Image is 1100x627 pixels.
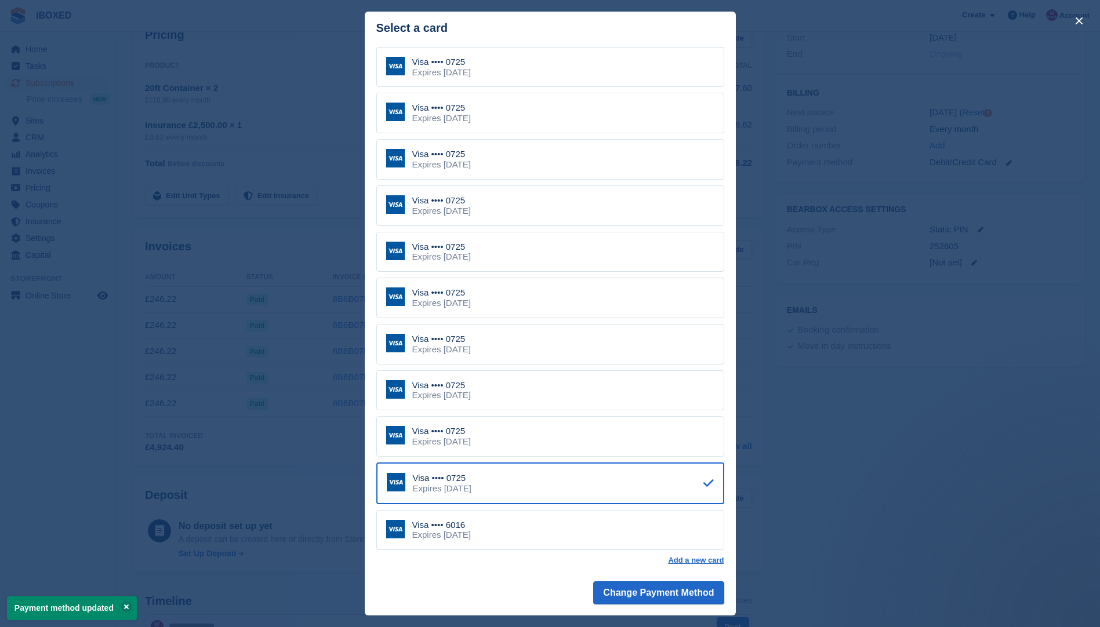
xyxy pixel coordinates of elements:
div: Visa •••• 0725 [412,380,471,391]
div: Expires [DATE] [412,206,471,216]
img: Visa Logo [386,287,405,306]
div: Expires [DATE] [412,67,471,78]
img: Visa Logo [386,195,405,214]
div: Expires [DATE] [412,159,471,170]
img: Visa Logo [386,520,405,538]
div: Expires [DATE] [412,530,471,540]
img: Visa Logo [387,473,405,491]
div: Expires [DATE] [413,483,471,494]
div: Visa •••• 0725 [412,195,471,206]
div: Visa •••• 0725 [413,473,471,483]
img: Visa Logo [386,426,405,444]
div: Select a card [376,21,724,35]
div: Visa •••• 0725 [412,57,471,67]
div: Expires [DATE] [412,390,471,400]
div: Expires [DATE] [412,436,471,447]
div: Expires [DATE] [412,344,471,355]
img: Visa Logo [386,242,405,260]
div: Visa •••• 0725 [412,287,471,298]
p: Payment method updated [7,596,137,620]
div: Expires [DATE] [412,113,471,123]
div: Visa •••• 0725 [412,149,471,159]
div: Expires [DATE] [412,251,471,262]
div: Visa •••• 0725 [412,426,471,436]
div: Visa •••• 0725 [412,103,471,113]
img: Visa Logo [386,103,405,121]
div: Visa •••• 0725 [412,334,471,344]
a: Add a new card [668,556,724,565]
img: Visa Logo [386,57,405,75]
button: close [1070,12,1088,30]
div: Visa •••• 0725 [412,242,471,252]
div: Expires [DATE] [412,298,471,308]
img: Visa Logo [386,380,405,399]
button: Change Payment Method [593,581,724,604]
div: Visa •••• 6016 [412,520,471,530]
img: Visa Logo [386,149,405,167]
img: Visa Logo [386,334,405,352]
